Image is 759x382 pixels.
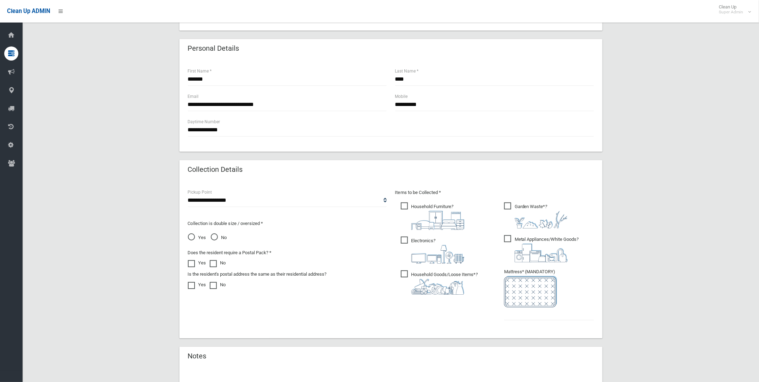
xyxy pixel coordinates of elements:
[504,202,568,228] span: Garden Waste*
[188,219,387,228] p: Collection is double size / oversized *
[411,211,464,230] img: aa9efdbe659d29b613fca23ba79d85cb.png
[515,204,568,228] i: ?
[504,235,579,262] span: Metal Appliances/White Goods
[411,279,464,295] img: b13cc3517677393f34c0a387616ef184.png
[7,8,50,14] span: Clean Up ADMIN
[188,281,206,289] label: Yes
[719,10,743,15] small: Super Admin
[211,233,227,242] span: No
[504,276,557,307] img: e7408bece873d2c1783593a074e5cb2f.png
[188,249,272,257] label: Does the resident require a Postal Pack? *
[515,237,579,262] i: ?
[411,204,464,230] i: ?
[515,244,568,262] img: 36c1b0289cb1767239cdd3de9e694f19.png
[210,281,226,289] label: No
[179,349,215,363] header: Notes
[401,270,478,295] span: Household Goods/Loose Items*
[715,4,750,15] span: Clean Up
[395,188,594,197] p: Items to be Collected *
[504,269,594,307] span: Mattress* (MANDATORY)
[401,237,464,264] span: Electronics
[411,238,464,264] i: ?
[179,42,248,55] header: Personal Details
[515,211,568,228] img: 4fd8a5c772b2c999c83690221e5242e0.png
[179,163,251,176] header: Collection Details
[210,259,226,267] label: No
[188,270,327,278] label: Is the resident's postal address the same as their residential address?
[401,202,464,230] span: Household Furniture
[411,245,464,264] img: 394712a680b73dbc3d2a6a3a7ffe5a07.png
[411,272,478,295] i: ?
[188,233,206,242] span: Yes
[188,259,206,267] label: Yes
